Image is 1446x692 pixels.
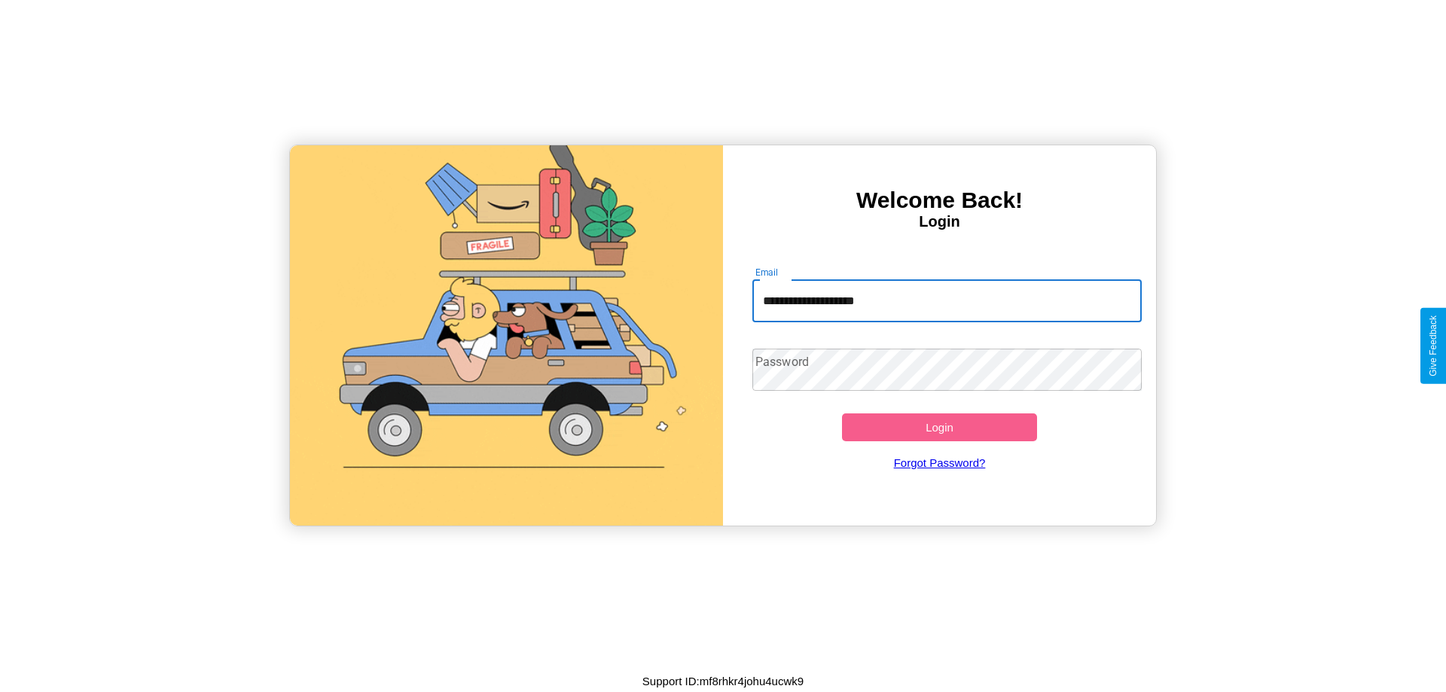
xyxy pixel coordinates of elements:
[1428,316,1438,376] div: Give Feedback
[290,145,723,526] img: gif
[755,266,779,279] label: Email
[842,413,1037,441] button: Login
[642,671,804,691] p: Support ID: mf8rhkr4johu4ucwk9
[723,187,1156,213] h3: Welcome Back!
[745,441,1135,484] a: Forgot Password?
[723,213,1156,230] h4: Login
